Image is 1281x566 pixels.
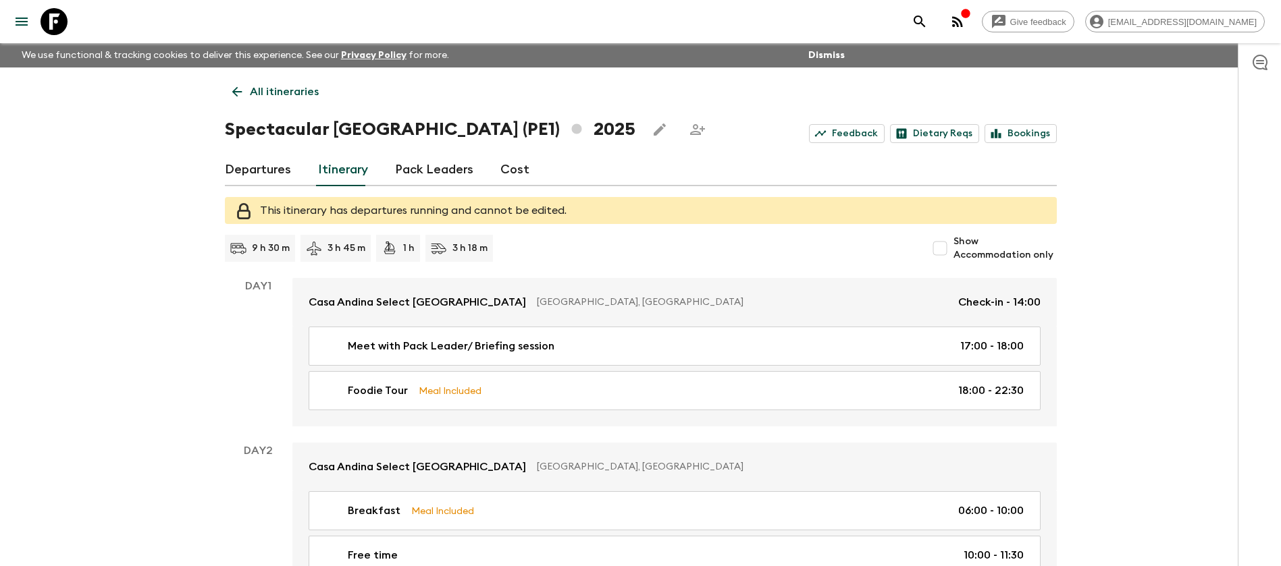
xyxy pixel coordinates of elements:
a: Meet with Pack Leader/ Briefing session17:00 - 18:00 [309,327,1041,366]
p: 18:00 - 22:30 [958,383,1024,399]
p: 3 h 18 m [452,242,488,255]
p: 3 h 45 m [328,242,365,255]
p: Foodie Tour [348,383,408,399]
button: search adventures [906,8,933,35]
p: 9 h 30 m [252,242,290,255]
a: Feedback [809,124,885,143]
p: Meal Included [419,383,481,398]
p: Day 2 [225,443,292,459]
a: Privacy Policy [341,51,407,60]
a: Dietary Reqs [890,124,979,143]
span: Show Accommodation only [953,235,1056,262]
a: Bookings [985,124,1057,143]
a: Foodie TourMeal Included18:00 - 22:30 [309,371,1041,410]
p: [GEOGRAPHIC_DATA], [GEOGRAPHIC_DATA] [537,460,1030,474]
p: 1 h [403,242,415,255]
h1: Spectacular [GEOGRAPHIC_DATA] (PE1) 2025 [225,116,635,143]
button: menu [8,8,35,35]
a: All itineraries [225,78,326,105]
p: Check-in - 14:00 [958,294,1041,310]
p: [GEOGRAPHIC_DATA], [GEOGRAPHIC_DATA] [537,295,947,309]
a: Give feedback [982,11,1074,32]
p: Casa Andina Select [GEOGRAPHIC_DATA] [309,294,526,310]
button: Dismiss [805,46,848,65]
p: 06:00 - 10:00 [958,503,1024,519]
p: 17:00 - 18:00 [960,338,1024,354]
a: Casa Andina Select [GEOGRAPHIC_DATA][GEOGRAPHIC_DATA], [GEOGRAPHIC_DATA] [292,443,1057,491]
button: Edit this itinerary [646,116,673,143]
a: BreakfastMeal Included06:00 - 10:00 [309,491,1041,530]
p: Meal Included [411,503,474,518]
a: Casa Andina Select [GEOGRAPHIC_DATA][GEOGRAPHIC_DATA], [GEOGRAPHIC_DATA]Check-in - 14:00 [292,278,1057,327]
p: Free time [348,547,398,563]
p: Casa Andina Select [GEOGRAPHIC_DATA] [309,459,526,475]
a: Itinerary [318,154,368,186]
p: We use functional & tracking cookies to deliver this experience. See our for more. [16,43,454,67]
div: [EMAIL_ADDRESS][DOMAIN_NAME] [1085,11,1265,32]
p: Meet with Pack Leader/ Briefing session [348,338,554,354]
span: [EMAIL_ADDRESS][DOMAIN_NAME] [1101,17,1264,27]
span: This itinerary has departures running and cannot be edited. [260,205,567,216]
p: Day 1 [225,278,292,294]
a: Pack Leaders [395,154,473,186]
p: 10:00 - 11:30 [964,547,1024,563]
a: Cost [500,154,529,186]
p: Breakfast [348,503,400,519]
span: Share this itinerary [684,116,711,143]
p: All itineraries [250,84,319,100]
a: Departures [225,154,291,186]
span: Give feedback [1003,17,1074,27]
